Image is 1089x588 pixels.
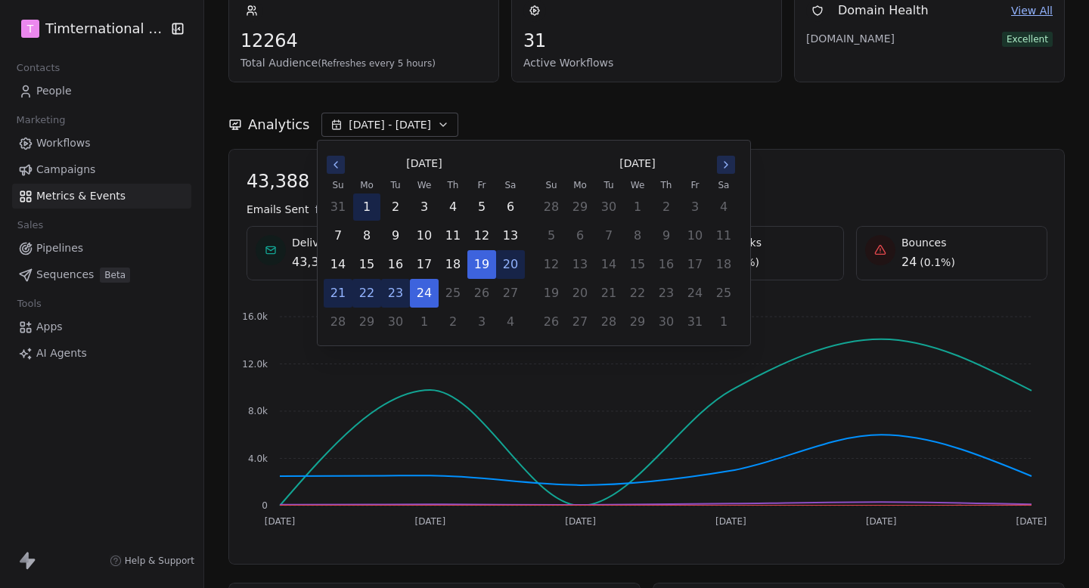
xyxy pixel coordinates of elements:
a: Pipelines [12,236,191,261]
span: Emails Sent [247,202,309,217]
button: Tuesday, September 9th, 2025 [382,222,409,249]
span: Bounces [901,235,955,250]
a: SequencesBeta [12,262,191,287]
span: [DATE] [406,156,442,172]
th: Thursday [439,178,467,193]
tspan: 8.0k [248,406,268,416]
button: Wednesday, October 8th, 2025 [624,222,651,249]
button: Friday, September 26th, 2025 [468,280,495,307]
button: Sunday, October 5th, 2025 [538,222,565,249]
th: Saturday [709,178,738,193]
button: Saturday, September 13th, 2025 [497,222,524,249]
button: Friday, September 12th, 2025 [468,222,495,249]
button: Friday, October 3rd, 2025 [681,193,709,221]
th: Thursday [652,178,681,193]
button: Thursday, October 2nd, 2025 [653,193,680,221]
span: People [36,83,72,99]
a: Workflows [12,131,191,156]
button: Thursday, September 11th, 2025 [439,222,467,249]
a: AI Agents [12,341,191,366]
span: Beta [100,268,130,283]
button: Tuesday, September 2nd, 2025 [382,193,409,221]
button: Tuesday, September 30th, 2025 [595,193,622,221]
button: Sunday, September 28th, 2025 [324,308,352,336]
button: Friday, October 3rd, 2025 [468,308,495,336]
th: Wednesday [623,178,652,193]
button: Tuesday, October 14th, 2025 [595,251,622,278]
button: Saturday, October 25th, 2025 [710,280,737,307]
button: Go to the Next Month [717,156,735,174]
span: (Refreshes every 5 hours) [318,58,436,69]
th: Wednesday [410,178,439,193]
span: Tools [11,292,48,315]
button: Sunday, October 12th, 2025 [538,251,565,278]
span: Workflows [36,135,91,151]
tspan: 4.0k [248,453,268,464]
button: Saturday, October 4th, 2025 [710,193,737,221]
tspan: 12.0k [242,359,268,370]
button: Saturday, November 1st, 2025 [710,308,737,336]
button: Thursday, September 25th, 2025 [439,280,467,307]
button: TTimternational B.V. [18,16,161,42]
a: View All [1011,3,1053,19]
button: Sunday, October 26th, 2025 [538,308,565,336]
button: Friday, September 5th, 2025 [468,193,495,221]
a: People [12,79,191,104]
table: October 2025 [537,178,738,336]
span: Domain Health [838,2,929,20]
span: 31 [523,29,770,52]
button: Tuesday, September 16th, 2025 [382,251,409,278]
button: Monday, October 20th, 2025 [566,280,594,307]
th: Saturday [496,178,525,193]
button: Saturday, October 11th, 2025 [710,222,737,249]
button: Saturday, October 18th, 2025 [710,251,737,278]
button: Thursday, October 2nd, 2025 [439,308,467,336]
a: Campaigns [12,157,191,182]
span: Analytics [248,115,309,135]
th: Sunday [537,178,566,193]
button: Tuesday, September 30th, 2025 [382,308,409,336]
span: Sequences [36,267,94,283]
span: Active Workflows [523,55,770,70]
tspan: [DATE] [715,516,746,527]
span: T [27,21,34,36]
button: Monday, September 29th, 2025 [353,308,380,336]
button: Wednesday, October 15th, 2025 [624,251,651,278]
button: Friday, October 10th, 2025 [681,222,709,249]
button: Saturday, September 27th, 2025 [497,280,524,307]
tspan: [DATE] [565,516,596,527]
button: Sunday, September 14th, 2025 [324,251,352,278]
a: Help & Support [110,555,194,567]
span: Campaigns [36,162,95,178]
tspan: [DATE] [415,516,446,527]
span: 12264 [240,29,487,52]
span: 43,388 [247,170,1047,193]
span: Delivered [292,235,376,250]
tspan: [DATE] [265,516,296,527]
span: Excellent [1002,32,1053,47]
button: Tuesday, September 23rd, 2025, selected [382,280,409,307]
span: 24 [901,253,917,271]
button: Tuesday, October 7th, 2025 [595,222,622,249]
tspan: [DATE] [1016,516,1047,527]
span: Pipelines [36,240,83,256]
span: Marketing [10,109,72,132]
th: Sunday [324,178,352,193]
button: Thursday, October 9th, 2025 [653,222,680,249]
span: Contacts [10,57,67,79]
button: Friday, September 19th, 2025, selected [468,251,495,278]
button: Monday, September 15th, 2025 [353,251,380,278]
button: Sunday, September 28th, 2025 [538,193,565,221]
button: Wednesday, October 29th, 2025 [624,308,651,336]
th: Tuesday [381,178,410,193]
button: Saturday, October 4th, 2025 [497,308,524,336]
button: Sunday, September 7th, 2025 [324,222,352,249]
button: Thursday, October 23rd, 2025 [653,280,680,307]
th: Monday [352,178,381,193]
button: Wednesday, October 1st, 2025 [624,193,651,221]
button: Thursday, September 18th, 2025 [439,251,467,278]
button: Sunday, September 21st, 2025, selected [324,280,352,307]
button: Friday, October 31st, 2025 [681,308,709,336]
button: Thursday, September 4th, 2025 [439,193,467,221]
tspan: 0 [262,500,268,511]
